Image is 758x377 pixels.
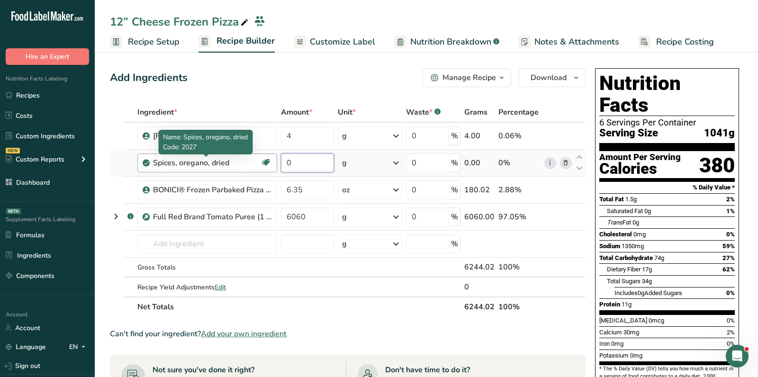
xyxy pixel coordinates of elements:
[599,254,653,261] span: Total Carbohydrate
[143,214,150,221] img: Sub Recipe
[462,296,496,316] th: 6244.02
[153,211,271,223] div: Full Red Brand Tomato Puree (1 can puree to 1 can water, mixed)
[726,345,749,368] iframe: Intercom live chat
[163,143,197,152] span: Code: 2027
[423,68,511,87] button: Manage Recipe
[599,118,735,127] div: 6 Servings Per Container
[153,157,260,169] div: Spices, oregano, dried
[6,154,64,164] div: Custom Reports
[644,207,651,215] span: 0g
[464,157,495,169] div: 0.00
[727,329,735,336] span: 2%
[137,262,277,272] div: Gross Totals
[727,340,735,347] span: 0%
[464,130,495,142] div: 4.00
[599,340,610,347] span: Iron
[310,36,375,48] span: Customize Label
[153,184,271,196] div: BONICI® Frozen Parbaked Pizza Crust Rolled Edge Thin 10 in 32/7.25 OZ
[394,31,499,53] a: Nutrition Breakdown
[498,107,539,118] span: Percentage
[519,68,586,87] button: Download
[137,107,177,118] span: Ingredient
[704,127,735,139] span: 1041g
[342,238,347,250] div: g
[464,261,495,273] div: 6244.02
[656,36,714,48] span: Recipe Costing
[6,148,20,153] div: NEW
[642,266,652,273] span: 17g
[531,72,567,83] span: Download
[110,328,586,340] div: Can't find your ingredient?
[607,219,623,226] i: Trans
[607,219,631,226] span: Fat
[599,242,620,250] span: Sodium
[498,130,541,142] div: 0.06%
[6,339,46,355] a: Language
[534,36,619,48] span: Notes & Attachments
[623,329,639,336] span: 30mg
[137,234,277,253] input: Add Ingredient
[128,36,180,48] span: Recipe Setup
[406,107,441,118] div: Waste
[464,281,495,293] div: 0
[153,130,271,142] div: [PERSON_NAME]
[599,162,681,176] div: Calories
[599,231,632,238] span: Cholesterol
[654,254,664,261] span: 74g
[342,157,347,169] div: g
[342,130,347,142] div: g
[544,157,556,169] a: i
[638,289,644,296] span: 0g
[622,242,644,250] span: 1350mg
[6,208,21,214] div: BETA
[137,282,277,292] div: Recipe Yield Adjustments
[599,153,681,162] div: Amount Per Serving
[632,219,639,226] span: 0g
[599,329,622,336] span: Calcium
[630,352,642,359] span: 0mg
[201,328,287,340] span: Add your own ingredient
[638,31,714,53] a: Recipe Costing
[338,107,356,118] span: Unit
[622,301,632,308] span: 11g
[342,184,350,196] div: oz
[294,31,375,53] a: Customize Label
[6,48,89,65] button: Hire an Expert
[215,283,226,292] span: Edit
[726,289,735,296] span: 0%
[110,70,188,86] div: Add Ingredients
[726,207,735,215] span: 1%
[110,13,250,30] div: 12” Cheese Frozen Pizza
[498,157,541,169] div: 0%
[110,31,180,53] a: Recipe Setup
[199,30,275,53] a: Recipe Builder
[642,278,652,285] span: 34g
[498,184,541,196] div: 2.88%
[599,127,658,139] span: Serving Size
[518,31,619,53] a: Notes & Attachments
[633,231,646,238] span: 0mg
[281,107,312,118] span: Amount
[699,153,735,178] div: 380
[607,207,643,215] span: Saturated Fat
[442,72,496,83] div: Manage Recipe
[722,254,735,261] span: 27%
[614,289,682,296] span: Includes Added Sugars
[464,107,487,118] span: Grams
[163,133,248,142] span: Name: Spices, oregano, dried
[135,296,462,316] th: Net Totals
[611,340,623,347] span: 0mg
[625,196,637,203] span: 1.5g
[599,352,629,359] span: Potassium
[496,296,542,316] th: 100%
[599,317,647,324] span: [MEDICAL_DATA]
[498,261,541,273] div: 100%
[599,196,624,203] span: Total Fat
[722,242,735,250] span: 59%
[498,211,541,223] div: 97.05%
[607,266,641,273] span: Dietary Fiber
[599,182,735,193] section: % Daily Value *
[410,36,491,48] span: Nutrition Breakdown
[69,341,89,353] div: EN
[217,35,275,47] span: Recipe Builder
